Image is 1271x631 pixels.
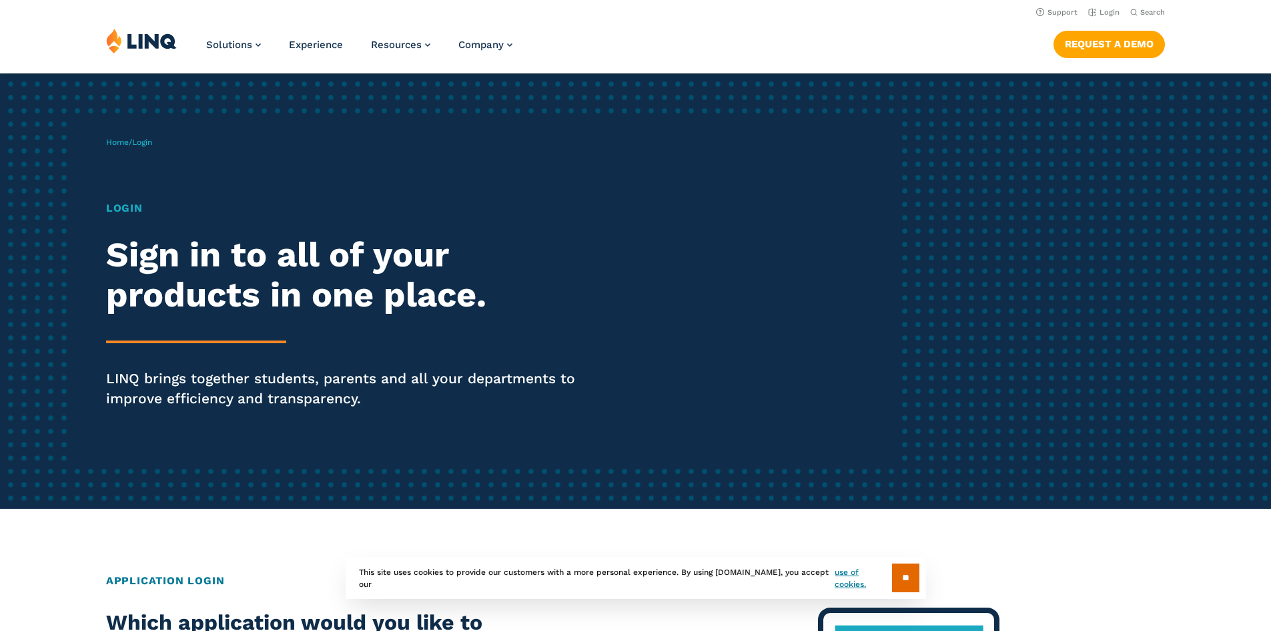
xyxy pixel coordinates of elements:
a: Login [1088,8,1120,17]
a: Experience [289,39,343,51]
a: Resources [371,39,430,51]
div: This site uses cookies to provide our customers with a more personal experience. By using [DOMAIN... [346,557,926,599]
h2: Application Login [106,573,1165,589]
button: Open Search Bar [1130,7,1165,17]
span: Company [458,39,504,51]
span: Solutions [206,39,252,51]
a: Solutions [206,39,261,51]
img: LINQ | K‑12 Software [106,28,177,53]
nav: Primary Navigation [206,28,512,72]
h1: Login [106,200,596,216]
a: Company [458,39,512,51]
a: Support [1036,8,1078,17]
a: Home [106,138,129,147]
span: Search [1140,8,1165,17]
nav: Button Navigation [1053,28,1165,57]
h2: Sign in to all of your products in one place. [106,235,596,315]
span: / [106,138,152,147]
span: Resources [371,39,422,51]
p: LINQ brings together students, parents and all your departments to improve efficiency and transpa... [106,369,596,409]
a: Request a Demo [1053,31,1165,57]
a: use of cookies. [835,566,891,590]
span: Login [132,138,152,147]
